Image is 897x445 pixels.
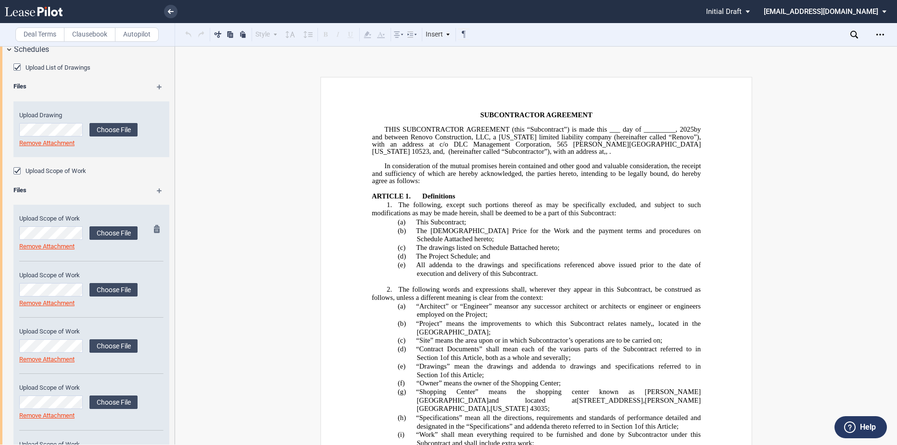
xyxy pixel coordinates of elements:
span: (c) [397,244,405,252]
a: Remove Attachment [19,299,75,307]
span: 1. [387,201,392,209]
a: 1 [634,422,637,430]
span: Initial Draft [706,7,742,16]
div: Open Lease options menu [872,27,888,42]
span: DLC Management Corporation, 565 [454,140,568,148]
span: (hereinafter called “Subcontractor”), with an address at [448,148,604,156]
span: by and between Renovo Construction, LLC, a [US_STATE] limited liability company (hereinafter call... [372,125,702,148]
span: SUBCONTRACTOR AGREEMENT [480,111,592,119]
button: Help [834,416,887,438]
a: B [510,244,515,252]
span: [PERSON_NAME][GEOGRAPHIC_DATA][US_STATE] [372,140,701,156]
b: Files [13,83,26,90]
label: Upload Scope of Work [19,214,138,223]
span: (g) [397,388,405,396]
span: attached hereto; [515,244,559,252]
span: [STREET_ADDRESS] [577,396,643,405]
span: (b) [397,226,405,235]
label: Choose File [89,339,138,353]
span: “Specifications” mean all the directions, requirements and standards of performance detailed and ... [416,413,702,430]
span: 43035 [530,405,547,413]
span: or any successor architect or architects or engineer or engineers employed on the Project; [417,302,702,319]
span: (d) [397,345,405,353]
label: Upload Scope of Work [25,167,86,175]
span: [PERSON_NAME][GEOGRAPHIC_DATA] [417,396,701,413]
span: , located in the [GEOGRAPHIC_DATA]; [417,320,702,336]
span: (i) [397,431,404,439]
button: Copy [225,28,236,40]
span: , [604,148,606,156]
span: of this Article, both as a whole and severally; [443,354,570,362]
md-checkbox: Upload List of Drawings [13,63,90,73]
span: [PERSON_NAME][GEOGRAPHIC_DATA] [417,388,701,404]
span: (b) [397,320,405,328]
label: Autopilot [115,27,159,42]
span: (e) [397,261,405,269]
span: , [488,405,490,413]
span: ; [547,405,549,413]
label: Upload Scope of Work [19,327,138,336]
span: 2. [387,285,392,293]
span: , [643,396,644,405]
label: Choose File [89,283,138,297]
a: Remove Attachment [19,243,75,250]
a: 1 [440,371,443,379]
label: Upload List of Drawings [25,63,90,72]
span: The [DEMOGRAPHIC_DATA] Price for the Work and the payment terms and procedures on Schedule [416,226,702,243]
span: The Project Schedule; and [416,252,490,260]
span: (f) [397,379,404,387]
a: Remove Attachment [19,139,75,147]
div: Insert [424,28,452,41]
span: . [609,148,611,156]
button: Toggle Control Characters [458,28,469,40]
span: The drawings listed on Schedule [416,244,508,252]
span: (d) [397,252,405,260]
span: attached hereto; [449,235,493,243]
a: 1 [440,354,443,362]
label: Upload Scope of Work [19,383,138,392]
span: Definitions [422,192,455,200]
label: Deal Terms [15,27,64,42]
span: , [443,148,445,156]
span: 2025 [680,125,694,134]
span: Schedules [14,44,49,55]
span: The following, except such portions thereof as may be specifically excluded, and subject to such ... [371,201,702,217]
span: “Owner” means the owner of the Shopping Center; [416,379,560,387]
span: THIS SUBCONTRACTOR AGREEMENT (this “Subcontract”) is made this ___ [384,125,620,134]
b: Files [13,186,26,194]
span: [US_STATE] [490,405,528,413]
span: 10523, and [411,148,442,156]
span: of this Article; [638,422,679,430]
span: and located at [488,396,576,405]
span: “Site” means the area upon or in which Subcontractor’s operations are to be carried on; [416,336,662,345]
span: “Project” means the improvements to which this Subcontract relates namely, [416,320,652,328]
label: Choose File [89,396,138,409]
span: In consideration of the mutual promises herein contained and other good and valuable consideratio... [372,162,702,185]
span: (a) [397,218,405,226]
span: , [606,148,607,156]
a: Remove Attachment [19,412,75,419]
button: Cut [212,28,224,40]
span: “Shopping Center” means the shopping center known as [416,388,634,396]
span: (h) [397,413,405,421]
a: Remove Attachment [19,356,75,363]
span: “Contract Documents” shall mean each of the various parts of the Subcontract referred to in Section [416,345,702,361]
span: (a) [397,302,405,310]
span: day of _________, [622,125,677,134]
label: Choose File [89,123,138,136]
span: (e) [397,362,405,371]
span: “Drawings” mean the drawings and addenda to drawings and specifications referred to in Section [416,362,702,379]
label: Choose File [89,226,138,240]
label: Upload Scope of Work [19,271,138,280]
span: ARTICLE 1. [371,192,410,200]
label: Help [860,421,876,433]
span: “Architect” or “Engineer” means [416,302,512,310]
span: This Subcontract; [416,218,466,226]
span: (c) [397,336,405,345]
span: All addenda to the drawings and specifications referenced above issued prior to the date of execu... [416,261,702,277]
span: The following words and expressions shall, wherever they appear in this Subcontract, be construed... [371,285,702,301]
label: Clausebook [64,27,115,42]
md-checkbox: Upload Scope of Work [13,167,86,176]
a: A [444,235,449,243]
